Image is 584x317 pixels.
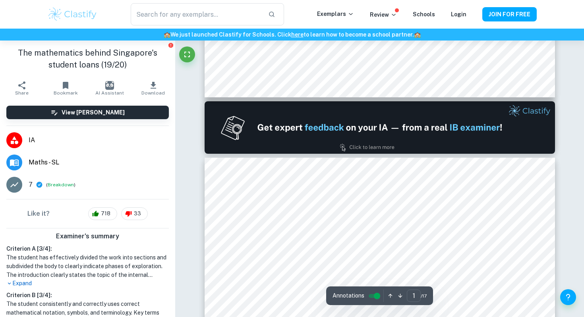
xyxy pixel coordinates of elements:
[451,11,466,17] a: Login
[333,292,364,300] span: Annotations
[482,7,537,21] button: JOIN FOR FREE
[29,158,169,167] span: Maths - SL
[54,90,78,96] span: Bookmark
[130,210,145,218] span: 33
[131,3,262,25] input: Search for any exemplars...
[44,77,87,99] button: Bookmark
[121,207,148,220] div: 33
[205,101,555,154] img: Ad
[6,253,169,279] h1: The student has effectively divided the work into sections and subdivided the body to clearly ind...
[27,209,50,218] h6: Like it?
[62,108,125,117] h6: View [PERSON_NAME]
[88,207,117,220] div: 718
[95,90,124,96] span: AI Assistant
[413,11,435,17] a: Schools
[164,31,170,38] span: 🏫
[141,90,165,96] span: Download
[105,81,114,90] img: AI Assistant
[317,10,354,18] p: Exemplars
[414,31,421,38] span: 🏫
[421,292,427,300] span: / 17
[29,135,169,145] span: IA
[97,210,115,218] span: 718
[131,77,175,99] button: Download
[88,77,131,99] button: AI Assistant
[6,47,169,71] h1: The mathematics behind Singapore's student loans (19/20)
[6,291,169,300] h6: Criterion B [ 3 / 4 ]:
[29,180,33,189] p: 7
[168,42,174,48] button: Report issue
[46,181,75,189] span: ( )
[6,279,169,288] p: Expand
[3,232,172,241] h6: Examiner's summary
[370,10,397,19] p: Review
[6,106,169,119] button: View [PERSON_NAME]
[291,31,304,38] a: here
[560,289,576,305] button: Help and Feedback
[179,46,195,62] button: Fullscreen
[15,90,29,96] span: Share
[48,181,74,188] button: Breakdown
[47,6,98,22] img: Clastify logo
[2,30,582,39] h6: We just launched Clastify for Schools. Click to learn how to become a school partner.
[6,244,169,253] h6: Criterion A [ 3 / 4 ]:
